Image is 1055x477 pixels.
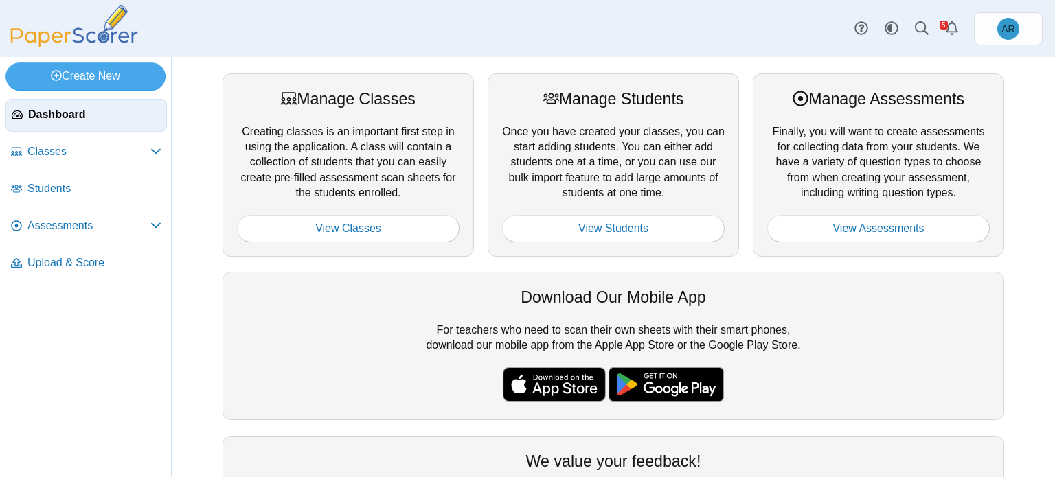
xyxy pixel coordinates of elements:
[5,5,143,47] img: PaperScorer
[27,255,161,270] span: Upload & Score
[237,215,460,242] a: View Classes
[223,73,474,257] div: Creating classes is an important first step in using the application. A class will contain a coll...
[767,215,990,242] a: View Assessments
[997,18,1019,40] span: Alejandro Renteria
[5,210,167,243] a: Assessments
[937,14,967,44] a: Alerts
[27,218,150,233] span: Assessments
[28,107,161,122] span: Dashboard
[5,247,167,280] a: Upload & Score
[237,286,990,308] div: Download Our Mobile App
[237,88,460,110] div: Manage Classes
[5,38,143,49] a: PaperScorer
[5,99,167,132] a: Dashboard
[5,173,167,206] a: Students
[502,88,725,110] div: Manage Students
[1001,24,1014,34] span: Alejandro Renteria
[27,181,161,196] span: Students
[609,367,724,402] img: google-play-badge.png
[5,136,167,169] a: Classes
[27,144,150,159] span: Classes
[753,73,1004,257] div: Finally, you will want to create assessments for collecting data from your students. We have a va...
[488,73,739,257] div: Once you have created your classes, you can start adding students. You can either add students on...
[223,272,1004,420] div: For teachers who need to scan their own sheets with their smart phones, download our mobile app f...
[237,450,990,472] div: We value your feedback!
[5,62,166,90] a: Create New
[503,367,606,402] img: apple-store-badge.svg
[767,88,990,110] div: Manage Assessments
[974,12,1043,45] a: Alejandro Renteria
[502,215,725,242] a: View Students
